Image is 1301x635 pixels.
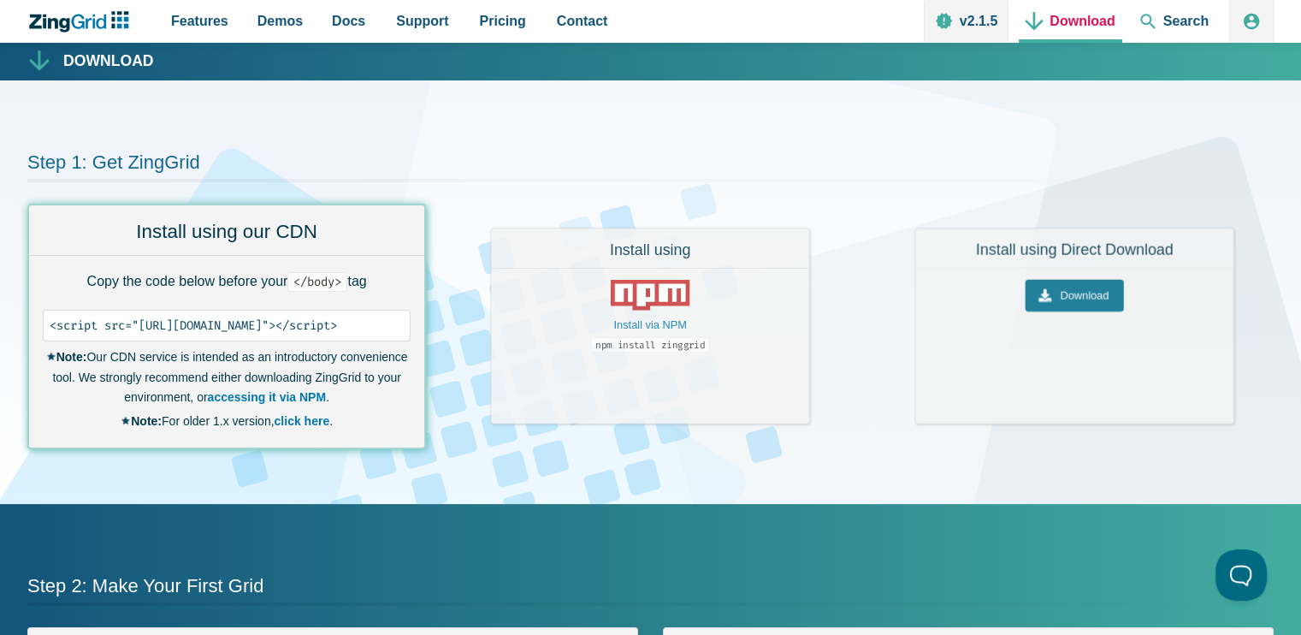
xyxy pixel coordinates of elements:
span: Pricing [480,9,526,33]
strong: Note: [46,350,87,364]
small: For older 1.x version, . [121,412,333,432]
h1: Download [63,54,154,69]
strong: Note: [121,414,162,428]
img: NPM Logo [611,280,690,311]
h3: Install using Direct Download [926,240,1222,260]
code: <script src="[URL][DOMAIN_NAME]"></script> [50,317,404,335]
a: accessing it via NPM [208,390,327,404]
h3: Install using [503,240,799,260]
span: Support [396,9,448,33]
small: Our CDN service is intended as an introductory convenience tool. We strongly recommend either dow... [43,347,411,408]
span: Contact [557,9,608,33]
iframe: Help Scout Beacon - Open [1215,549,1267,601]
span: Demos [257,9,303,33]
p: Copy the code below before your tag [43,270,411,293]
a: ZingChart Logo. Click to return to the homepage [27,11,138,33]
h2: Step 1: Get ZingGrid [27,151,1274,182]
span: Docs [332,9,365,33]
span: Features [171,9,228,33]
a: Install via NPM [614,320,687,332]
code: /body> [287,272,347,292]
code: npm install zinggrid [591,337,710,353]
a: Download the ZingGrid Library [1025,280,1123,312]
a: click here [275,414,330,428]
h2: Step 2: Make Your First Grid [27,574,1274,606]
h3: Install using our CDN [43,219,411,244]
span: < [293,275,300,289]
